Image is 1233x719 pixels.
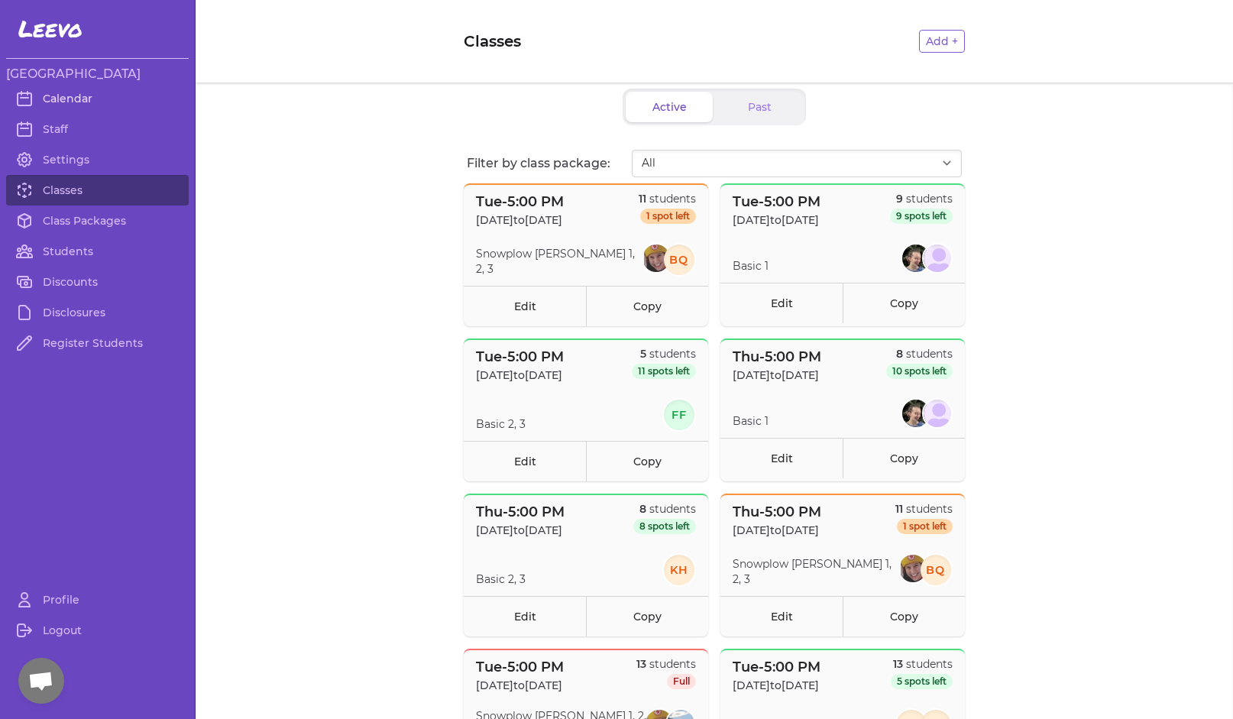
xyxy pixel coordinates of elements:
[476,191,564,212] p: Tue - 5:00 PM
[886,364,953,379] span: 10 spots left
[476,678,564,693] p: [DATE] to [DATE]
[464,286,586,326] a: Edit
[6,328,189,358] a: Register Students
[633,501,696,517] p: students
[476,212,564,228] p: [DATE] to [DATE]
[476,501,565,523] p: Thu - 5:00 PM
[886,346,953,361] p: students
[6,65,189,83] h3: [GEOGRAPHIC_DATA]
[896,192,903,206] span: 9
[626,92,713,122] button: Active
[733,258,769,274] p: Basic 1
[733,212,820,228] p: [DATE] to [DATE]
[476,416,526,432] p: Basic 2, 3
[6,267,189,297] a: Discounts
[6,585,189,615] a: Profile
[639,191,696,206] p: students
[476,523,565,538] p: [DATE] to [DATE]
[476,368,564,383] p: [DATE] to [DATE]
[896,347,903,361] span: 8
[897,519,953,534] span: 1 spot left
[733,368,821,383] p: [DATE] to [DATE]
[639,192,646,206] span: 11
[891,656,953,672] p: students
[667,674,696,689] span: Full
[632,364,696,379] span: 11 spots left
[891,674,953,689] span: 5 spots left
[6,83,189,114] a: Calendar
[843,438,965,478] a: Copy
[843,596,965,636] a: Copy
[640,209,696,224] span: 1 spot left
[586,286,708,326] a: Copy
[716,92,803,122] button: Past
[633,519,696,534] span: 8 spots left
[669,253,689,267] text: BQ
[476,656,564,678] p: Tue - 5:00 PM
[919,30,965,53] button: Add +
[640,347,646,361] span: 5
[18,658,64,704] div: Open chat
[733,346,821,368] p: Thu - 5:00 PM
[733,191,820,212] p: Tue - 5:00 PM
[6,114,189,144] a: Staff
[670,563,689,577] text: KH
[895,501,953,517] p: students
[586,441,708,481] a: Copy
[636,656,696,672] p: students
[18,15,83,43] span: Leevo
[467,154,632,173] p: Filter by class package:
[6,297,189,328] a: Disclosures
[6,236,189,267] a: Students
[733,523,821,538] p: [DATE] to [DATE]
[733,413,769,429] p: Basic 1
[6,175,189,206] a: Classes
[636,657,646,671] span: 13
[6,615,189,646] a: Logout
[733,678,820,693] p: [DATE] to [DATE]
[672,408,688,422] text: FF
[464,596,586,636] a: Edit
[6,144,189,175] a: Settings
[720,283,843,323] a: Edit
[6,206,189,236] a: Class Packages
[476,246,644,277] p: Snowplow [PERSON_NAME] 1, 2, 3
[733,556,901,587] p: Snowplow [PERSON_NAME] 1, 2, 3
[464,441,586,481] a: Edit
[926,563,946,577] text: BQ
[895,502,903,516] span: 11
[720,596,843,636] a: Edit
[586,596,708,636] a: Copy
[476,346,564,368] p: Tue - 5:00 PM
[890,191,953,206] p: students
[893,657,903,671] span: 13
[890,209,953,224] span: 9 spots left
[632,346,696,361] p: students
[476,572,526,587] p: Basic 2, 3
[720,438,843,478] a: Edit
[733,656,820,678] p: Tue - 5:00 PM
[843,283,965,323] a: Copy
[733,501,821,523] p: Thu - 5:00 PM
[639,502,646,516] span: 8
